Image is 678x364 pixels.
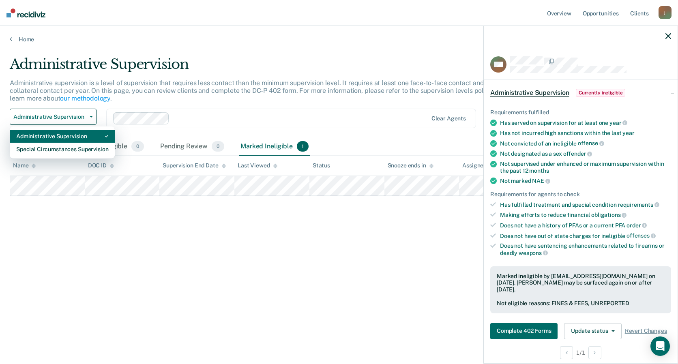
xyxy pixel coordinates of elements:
div: Snooze ends in [388,162,433,169]
a: Complete 402 Forms [490,323,561,339]
div: Has served on supervision for at least one [500,119,671,126]
div: Administrative Supervision [16,130,108,143]
div: Not eligible reasons: FINES & FEES, UNREPORTED [497,300,665,307]
div: Clear agents [431,115,466,122]
span: Currently ineligible [576,89,626,97]
div: Does not have sentencing enhancements related to firearms or deadly [500,242,671,256]
div: Marked ineligible by [EMAIL_ADDRESS][DOMAIN_NAME] on [DATE]. [PERSON_NAME] may be surfaced again ... [497,273,665,293]
div: Status [313,162,330,169]
div: Has fulfilled treatment and special condition [500,201,671,208]
div: DOC ID [88,162,114,169]
span: requirements [618,201,659,208]
span: year [622,130,634,136]
span: weapons [519,250,548,256]
div: Making efforts to reduce financial [500,211,671,218]
div: Supervision End Date [163,162,225,169]
span: NAE [532,178,550,184]
span: offenses [627,232,656,239]
div: Not supervised under enhanced or maximum supervision within the past 12 [500,161,671,174]
span: 1 [297,141,309,152]
div: Not marked [500,177,671,184]
div: Open Intercom Messenger [650,336,670,356]
div: Special Circumstances Supervision [16,143,108,156]
span: Administrative Supervision [13,113,86,120]
div: j [659,6,672,19]
div: 1 / 1 [484,342,678,363]
div: Has not incurred high sanctions within the last [500,130,671,137]
span: offense [578,140,604,146]
span: year [609,120,627,126]
div: Name [13,162,36,169]
div: Administrative SupervisionCurrently ineligible [484,80,678,106]
a: our methodology [60,94,110,102]
img: Recidiviz [6,9,45,17]
div: Requirements for agents to check [490,191,671,198]
div: Administrative Supervision [10,56,518,79]
div: Not designated as a sex [500,150,671,157]
div: Last Viewed [238,162,277,169]
button: Next Opportunity [588,346,601,359]
span: months [529,167,549,174]
span: Administrative Supervision [490,89,569,97]
span: offender [563,150,592,157]
span: Revert Changes [625,328,667,334]
p: Administrative supervision is a level of supervision that requires less contact than the minimum ... [10,79,512,102]
span: 0 [212,141,224,152]
div: Does not have a history of PFAs or a current PFA order [500,222,671,229]
div: Does not have out of state charges for ineligible [500,232,671,240]
div: Requirements fulfilled [490,109,671,116]
div: Assigned to [462,162,500,169]
button: Previous Opportunity [560,346,573,359]
div: Pending Review [159,138,226,156]
a: Home [10,36,668,43]
div: Not convicted of an ineligible [500,140,671,147]
button: Complete 402 Forms [490,323,558,339]
button: Update status [564,323,621,339]
div: Marked Ineligible [239,138,310,156]
span: obligations [591,212,627,218]
span: 0 [131,141,144,152]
